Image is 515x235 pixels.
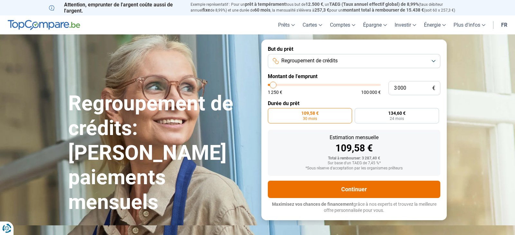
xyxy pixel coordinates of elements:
[268,90,282,95] span: 1 250 €
[273,166,435,171] div: *Sous réserve d'acceptation par les organismes prêteurs
[268,54,440,68] button: Regroupement de crédits
[273,143,435,153] div: 109,58 €
[314,7,329,13] span: 257,3 €
[281,57,338,64] span: Regroupement de crédits
[245,2,286,7] span: prêt à tempérament
[268,46,440,52] label: But du prêt
[268,100,440,106] label: Durée du prêt
[274,15,299,34] a: Prêts
[329,2,419,7] span: TAEG (Taux annuel effectif global) de 8,99%
[432,86,435,91] span: €
[191,2,466,13] p: Exemple représentatif : Pour un tous but de , un (taux débiteur annuel de 8,99%) et une durée de ...
[272,202,353,207] span: Maximisez vos chances de financement
[68,91,254,215] h1: Regroupement de crédits: [PERSON_NAME] paiements mensuels
[390,117,404,121] span: 24 mois
[497,15,511,34] a: fr
[268,201,440,214] p: grâce à nos experts et trouvez la meilleure offre personnalisée pour vous.
[359,15,391,34] a: Épargne
[361,90,381,95] span: 100 000 €
[391,15,420,34] a: Investir
[254,7,270,13] span: 60 mois
[202,7,210,13] span: fixe
[49,2,183,14] p: Attention, emprunter de l'argent coûte aussi de l'argent.
[268,181,440,198] button: Continuer
[299,15,326,34] a: Cartes
[305,2,323,7] span: 12.500 €
[303,117,317,121] span: 30 mois
[273,156,435,161] div: Total à rembourser: 3 287,40 €
[273,135,435,140] div: Estimation mensuelle
[450,15,489,34] a: Plus d'infos
[388,111,406,115] span: 134,60 €
[268,73,440,79] label: Montant de l'emprunt
[343,7,424,13] span: montant total à rembourser de 15.438 €
[8,20,80,30] img: TopCompare
[326,15,359,34] a: Comptes
[420,15,450,34] a: Énergie
[301,111,319,115] span: 109,58 €
[273,161,435,166] div: Sur base d'un TAEG de 7,45 %*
